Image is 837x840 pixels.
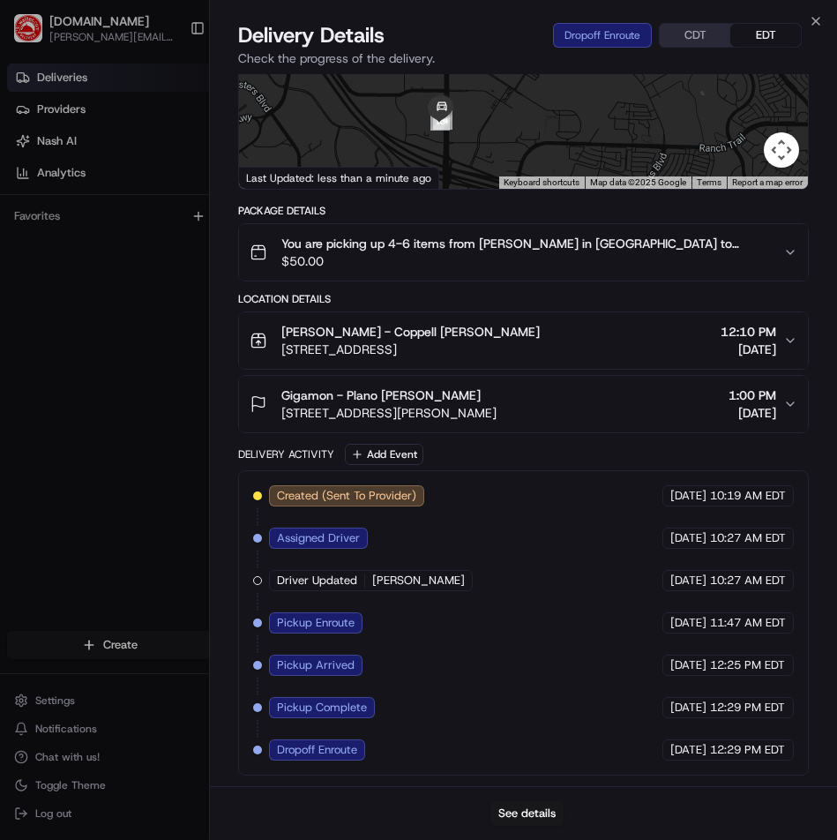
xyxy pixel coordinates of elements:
[239,224,808,281] button: You are picking up 4-6 items from [PERSON_NAME] in [GEOGRAPHIC_DATA] to deliver to the 4TH FLOOR ...
[79,186,243,200] div: We're available if you need us!
[142,274,178,288] span: [DATE]
[281,252,769,270] span: $50.00
[239,167,439,189] div: Last Updated: less than a minute ago
[670,488,706,504] span: [DATE]
[273,226,321,247] button: See all
[670,615,706,631] span: [DATE]
[132,274,138,288] span: •
[670,530,706,546] span: [DATE]
[239,376,808,432] button: Gigamon - Plano [PERSON_NAME][STREET_ADDRESS][PERSON_NAME]1:00 PM[DATE]
[281,235,769,252] span: You are picking up 4-6 items from [PERSON_NAME] in [GEOGRAPHIC_DATA] to deliver to the 4TH FLOOR ...
[239,312,808,369] button: [PERSON_NAME] - Coppell [PERSON_NAME][STREET_ADDRESS]12:10 PM[DATE]
[142,387,290,419] a: 💻API Documentation
[670,742,706,758] span: [DATE]
[710,488,786,504] span: 10:19 AM EDT
[167,394,283,412] span: API Documentation
[35,274,49,289] img: 1736555255976-a54dd68f-1ca7-489b-9aae-adbdc363a1c4
[18,18,53,53] img: Nash
[37,169,69,200] img: 4281594248423_2fcf9dad9f2a874258b8_72.png
[710,742,785,758] span: 12:29 PM EDT
[277,530,360,546] span: Assigned Driver
[243,166,302,189] a: Open this area in Google Maps (opens a new window)
[710,615,786,631] span: 11:47 AM EDT
[18,304,46,333] img: Richard Lyman
[46,114,291,132] input: Clear
[277,573,357,589] span: Driver Updated
[238,21,385,49] span: Delivery Details
[670,657,706,673] span: [DATE]
[281,323,540,341] span: [PERSON_NAME] - Coppell [PERSON_NAME]
[176,438,213,451] span: Pylon
[504,176,579,189] button: Keyboard shortcuts
[149,396,163,410] div: 💻
[764,132,799,168] button: Map camera controls
[11,387,142,419] a: 📗Knowledge Base
[729,386,776,404] span: 1:00 PM
[710,657,785,673] span: 12:25 PM EDT
[710,530,786,546] span: 10:27 AM EDT
[243,166,302,189] img: Google
[730,24,801,47] button: EDT
[281,404,497,422] span: [STREET_ADDRESS][PERSON_NAME]
[156,321,192,335] span: [DATE]
[277,615,355,631] span: Pickup Enroute
[238,49,809,67] p: Check the progress of the delivery.
[277,742,357,758] span: Dropoff Enroute
[277,488,416,504] span: Created (Sent To Provider)
[732,177,803,187] a: Report a map error
[710,573,786,589] span: 10:27 AM EDT
[79,169,289,186] div: Start new chat
[670,700,706,716] span: [DATE]
[277,657,355,673] span: Pickup Arrived
[18,229,118,244] div: Past conversations
[18,169,49,200] img: 1736555255976-a54dd68f-1ca7-489b-9aae-adbdc363a1c4
[146,321,153,335] span: •
[281,386,481,404] span: Gigamon - Plano [PERSON_NAME]
[55,321,143,335] span: [PERSON_NAME]
[660,24,730,47] button: CDT
[124,437,213,451] a: Powered byPylon
[18,396,32,410] div: 📗
[238,447,334,461] div: Delivery Activity
[281,341,540,358] span: [STREET_ADDRESS]
[710,700,785,716] span: 12:29 PM EDT
[490,801,564,826] button: See details
[372,573,465,589] span: [PERSON_NAME]
[721,341,776,358] span: [DATE]
[590,177,686,187] span: Map data ©2025 Google
[697,177,721,187] a: Terms (opens in new tab)
[300,174,321,195] button: Start new chat
[18,71,321,99] p: Welcome 👋
[238,204,809,218] div: Package Details
[721,323,776,341] span: 12:10 PM
[18,257,46,285] img: Regen Pajulas
[55,274,129,288] span: Regen Pajulas
[670,573,706,589] span: [DATE]
[345,444,423,465] button: Add Event
[729,404,776,422] span: [DATE]
[35,394,135,412] span: Knowledge Base
[238,292,809,306] div: Location Details
[277,700,367,716] span: Pickup Complete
